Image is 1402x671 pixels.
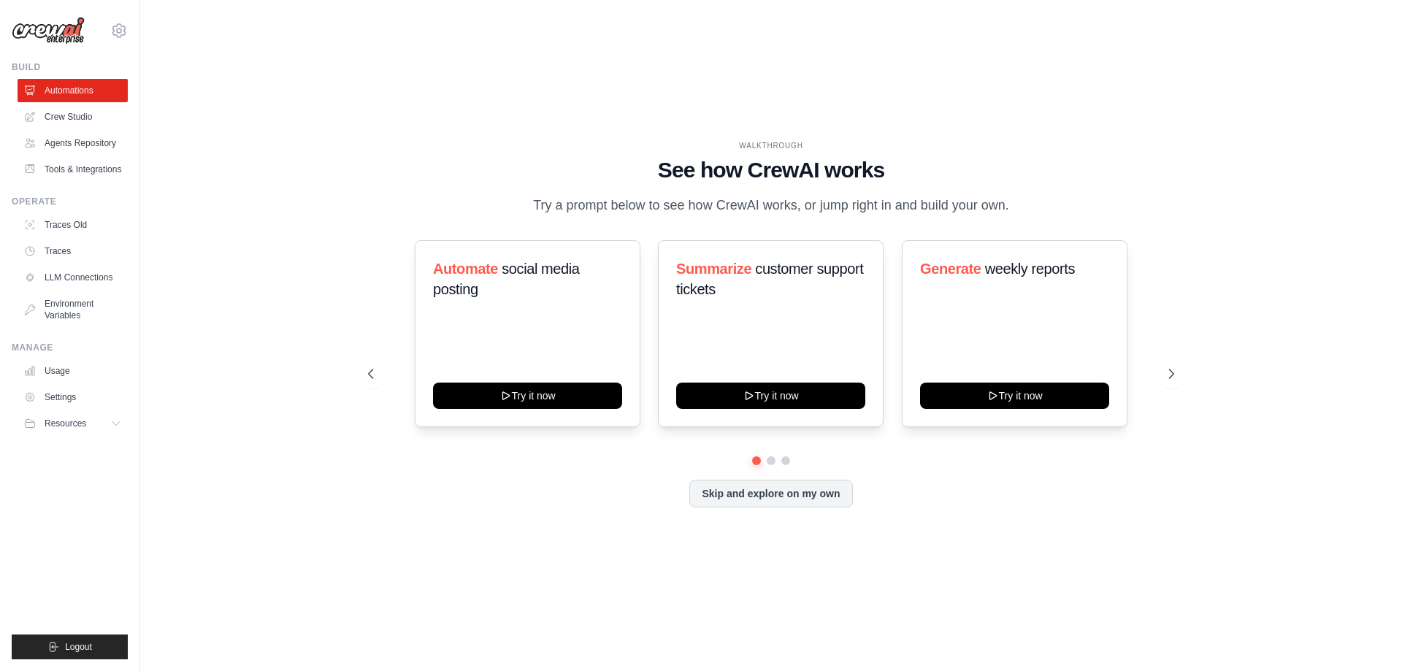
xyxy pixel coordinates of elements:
[65,641,92,653] span: Logout
[18,386,128,409] a: Settings
[12,17,85,45] img: Logo
[12,196,128,207] div: Operate
[12,634,128,659] button: Logout
[18,79,128,102] a: Automations
[920,261,981,277] span: Generate
[676,383,865,409] button: Try it now
[18,359,128,383] a: Usage
[12,61,128,73] div: Build
[433,261,498,277] span: Automate
[433,383,622,409] button: Try it now
[18,239,128,263] a: Traces
[689,480,852,507] button: Skip and explore on my own
[18,131,128,155] a: Agents Repository
[18,266,128,289] a: LLM Connections
[676,261,751,277] span: Summarize
[18,105,128,129] a: Crew Studio
[18,412,128,435] button: Resources
[368,157,1174,183] h1: See how CrewAI works
[433,261,580,297] span: social media posting
[984,261,1074,277] span: weekly reports
[18,213,128,237] a: Traces Old
[368,140,1174,151] div: WALKTHROUGH
[18,158,128,181] a: Tools & Integrations
[18,292,128,327] a: Environment Variables
[676,261,863,297] span: customer support tickets
[920,383,1109,409] button: Try it now
[12,342,128,353] div: Manage
[526,195,1016,216] p: Try a prompt below to see how CrewAI works, or jump right in and build your own.
[45,418,86,429] span: Resources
